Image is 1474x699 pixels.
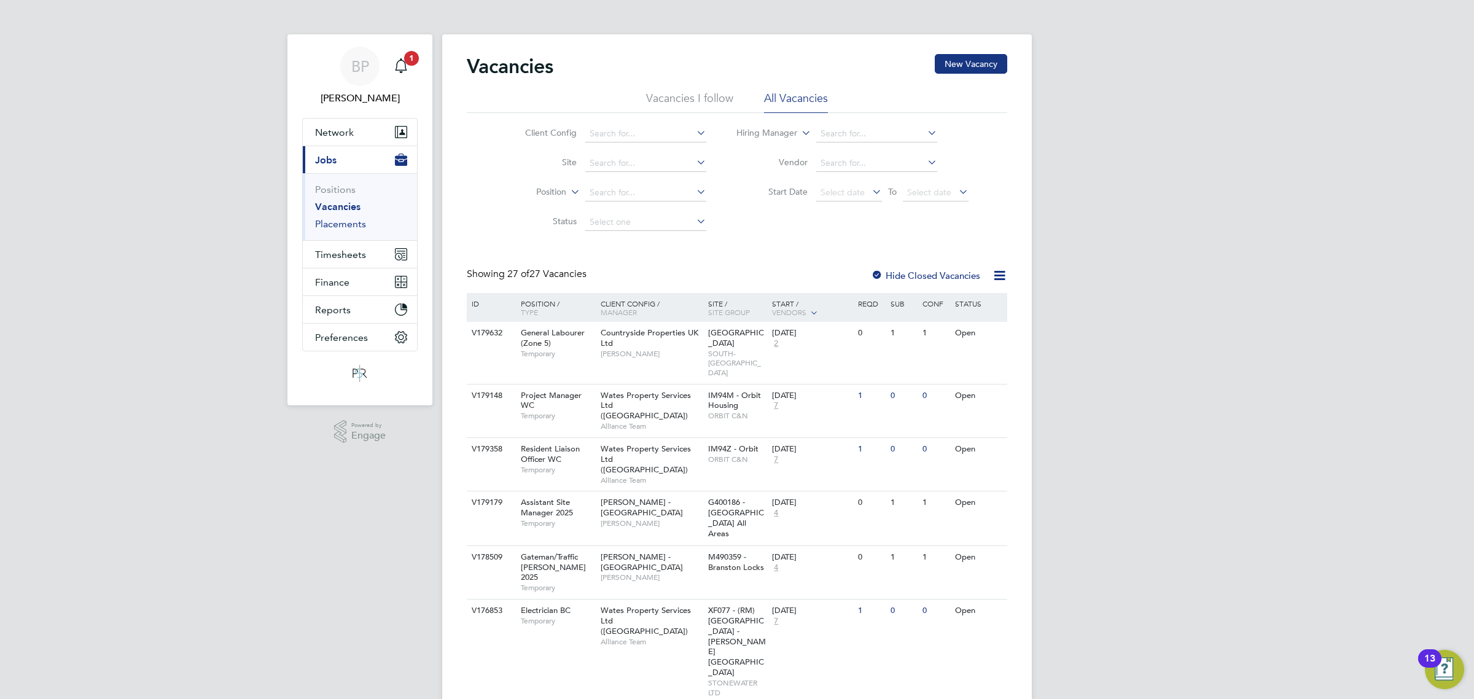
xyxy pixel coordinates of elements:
[521,411,595,421] span: Temporary
[769,293,855,324] div: Start /
[708,552,764,572] span: M490359 - Branston Locks
[708,349,766,378] span: SOUTH-[GEOGRAPHIC_DATA]
[303,119,417,146] button: Network
[521,465,595,475] span: Temporary
[708,327,764,348] span: [GEOGRAPHIC_DATA]
[952,546,1005,569] div: Open
[601,552,683,572] span: [PERSON_NAME] - [GEOGRAPHIC_DATA]
[887,546,919,569] div: 1
[303,146,417,173] button: Jobs
[887,293,919,314] div: Sub
[952,322,1005,345] div: Open
[708,455,766,464] span: ORBIT C&N
[772,455,780,465] span: 7
[351,58,369,74] span: BP
[919,385,951,407] div: 0
[772,391,852,401] div: [DATE]
[506,157,577,168] label: Site
[764,91,828,113] li: All Vacancies
[467,268,589,281] div: Showing
[315,218,366,230] a: Placements
[705,293,770,322] div: Site /
[919,322,951,345] div: 1
[601,637,702,647] span: Alliance Team
[315,249,366,260] span: Timesheets
[772,400,780,411] span: 7
[315,184,356,195] a: Positions
[404,51,419,66] span: 1
[855,599,887,622] div: 1
[708,678,766,697] span: STONEWATER LTD
[1425,650,1464,689] button: Open Resource Center, 13 new notifications
[919,438,951,461] div: 0
[816,155,937,172] input: Search for...
[303,324,417,351] button: Preferences
[884,184,900,200] span: To
[469,322,512,345] div: V179632
[855,491,887,514] div: 0
[302,47,418,106] a: BP[PERSON_NAME]
[772,552,852,563] div: [DATE]
[952,385,1005,407] div: Open
[601,349,702,359] span: [PERSON_NAME]
[855,322,887,345] div: 0
[708,307,750,317] span: Site Group
[469,546,512,569] div: V178509
[601,605,691,636] span: Wates Property Services Ltd ([GEOGRAPHIC_DATA])
[303,296,417,323] button: Reports
[521,349,595,359] span: Temporary
[507,268,587,280] span: 27 Vacancies
[351,420,386,431] span: Powered by
[521,616,595,626] span: Temporary
[601,518,702,528] span: [PERSON_NAME]
[521,518,595,528] span: Temporary
[521,307,538,317] span: Type
[601,497,683,518] span: [PERSON_NAME] - [GEOGRAPHIC_DATA]
[315,304,351,316] span: Reports
[302,91,418,106] span: Ben Perkin
[507,268,529,280] span: 27 of
[887,599,919,622] div: 0
[1424,658,1435,674] div: 13
[601,327,698,348] span: Countryside Properties UK Ltd
[506,127,577,138] label: Client Config
[315,276,349,288] span: Finance
[303,268,417,295] button: Finance
[521,605,571,615] span: Electrician BC
[351,431,386,441] span: Engage
[303,173,417,240] div: Jobs
[521,552,586,583] span: Gateman/Traffic [PERSON_NAME] 2025
[855,546,887,569] div: 0
[302,364,418,383] a: Go to home page
[585,214,706,231] input: Select one
[816,125,937,143] input: Search for...
[521,443,580,464] span: Resident Liaison Officer WC
[871,270,980,281] label: Hide Closed Vacancies
[708,443,758,454] span: IM94Z - Orbit
[907,187,951,198] span: Select date
[708,390,761,411] span: IM94M - Orbit Housing
[601,475,702,485] span: Alliance Team
[601,421,702,431] span: Alliance Team
[287,34,432,405] nav: Main navigation
[512,293,598,322] div: Position /
[935,54,1007,74] button: New Vacancy
[334,420,386,443] a: Powered byEngage
[315,201,361,213] a: Vacancies
[303,241,417,268] button: Timesheets
[585,155,706,172] input: Search for...
[855,385,887,407] div: 1
[521,390,582,411] span: Project Manager WC
[469,599,512,622] div: V176853
[506,216,577,227] label: Status
[772,444,852,455] div: [DATE]
[919,293,951,314] div: Conf
[469,385,512,407] div: V179148
[601,390,691,421] span: Wates Property Services Ltd ([GEOGRAPHIC_DATA])
[315,154,337,166] span: Jobs
[467,54,553,79] h2: Vacancies
[496,186,566,198] label: Position
[598,293,705,322] div: Client Config /
[772,616,780,627] span: 7
[469,293,512,314] div: ID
